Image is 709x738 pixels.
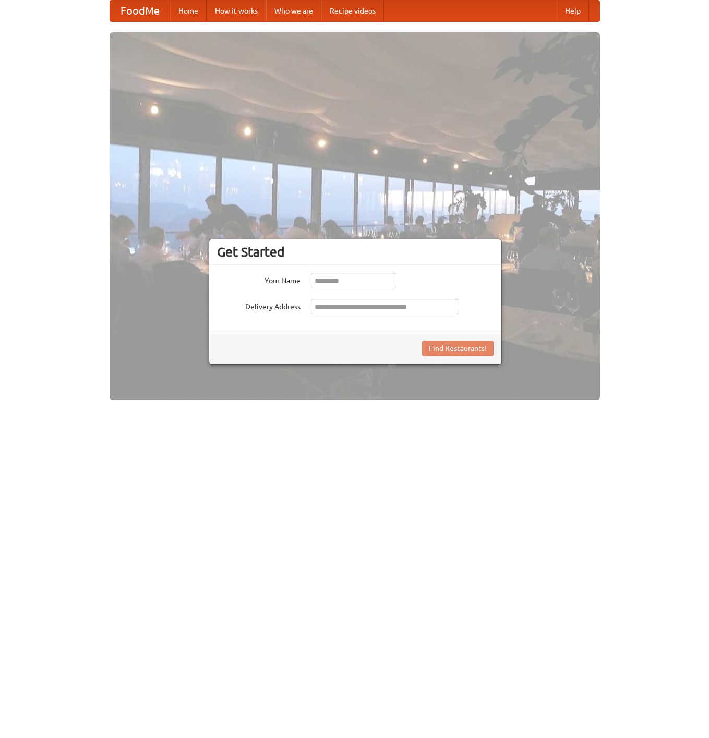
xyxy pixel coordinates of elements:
[110,1,170,21] a: FoodMe
[170,1,207,21] a: Home
[217,244,494,260] h3: Get Started
[217,273,301,286] label: Your Name
[266,1,321,21] a: Who we are
[557,1,589,21] a: Help
[217,299,301,312] label: Delivery Address
[321,1,384,21] a: Recipe videos
[422,341,494,356] button: Find Restaurants!
[207,1,266,21] a: How it works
